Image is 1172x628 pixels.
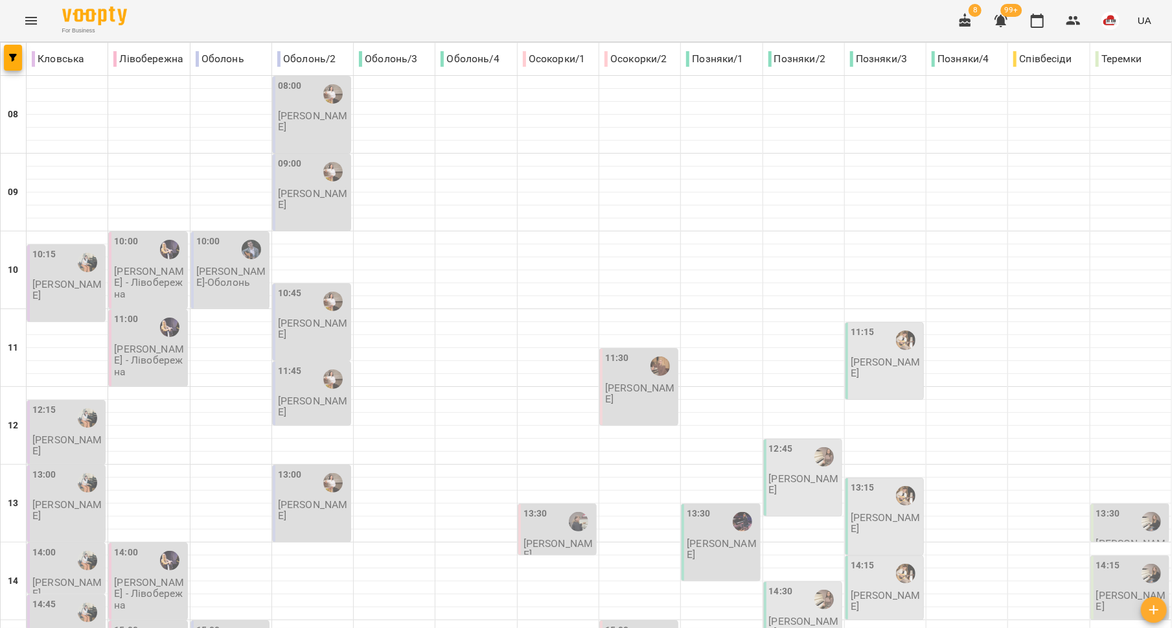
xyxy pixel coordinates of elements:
p: Оболонь/3 [359,51,417,67]
h6: 09 [8,185,18,200]
p: [PERSON_NAME] - Лівобережна [114,343,184,377]
img: Ольга ЕПОВА [1142,512,1161,531]
p: Осокорки/1 [523,51,586,67]
label: 13:30 [687,507,711,521]
img: Ольга МОСКАЛЕНКО [160,551,179,570]
img: Вікторія ТАРАБАН [323,473,343,493]
label: 11:00 [114,312,138,327]
label: 08:00 [278,79,302,93]
img: Вікторія ТАРАБАН [323,162,343,181]
p: Співбесіди [1013,51,1072,67]
p: [PERSON_NAME] [851,590,921,612]
span: For Business [62,27,127,35]
img: Ольга МОСКАЛЕНКО [160,240,179,259]
img: Олексій КОЧЕТОВ [242,240,261,259]
p: Позняки/3 [850,51,907,67]
h6: 12 [8,419,18,433]
label: 13:00 [32,468,56,482]
p: [PERSON_NAME] [278,110,348,133]
div: Сергій ВЛАСОВИЧ [896,486,915,506]
span: UA [1138,14,1151,27]
button: Menu [16,5,47,36]
label: 10:00 [196,235,220,249]
label: 14:00 [114,546,138,560]
p: [PERSON_NAME] [1096,590,1166,612]
p: [PERSON_NAME] - Лівобережна [114,266,184,299]
img: Вікторія ТАРАБАН [323,369,343,389]
span: 99+ [1001,4,1022,17]
p: [PERSON_NAME] [278,395,348,418]
label: 09:00 [278,157,302,171]
p: Оболонь [196,51,244,67]
p: [PERSON_NAME] [769,473,839,496]
img: Юлія ПОГОРЄЛОВА [650,356,670,376]
img: Ірина ЗЕНДРАН [814,590,834,609]
p: [PERSON_NAME] [278,188,348,211]
img: Вікторія ТАРАБАН [323,84,343,104]
label: 11:15 [851,325,875,340]
p: Теремки [1096,51,1142,67]
p: Позняки/4 [932,51,989,67]
span: 8 [969,4,982,17]
p: [PERSON_NAME] [278,318,348,340]
label: 10:00 [114,235,138,249]
p: [PERSON_NAME] - Лівобережна [114,577,184,611]
img: Ірина ЗЕНДРАН [814,447,834,467]
img: Вікторія ТАРАБАН [323,292,343,311]
div: Юлія КРАВЧЕНКО [733,512,752,531]
p: [PERSON_NAME] [605,382,675,405]
img: Поліна БУРАКОВА [78,603,97,622]
img: Поліна БУРАКОВА [78,253,97,272]
label: 13:15 [851,481,875,495]
h6: 11 [8,341,18,355]
p: [PERSON_NAME] [851,356,921,379]
div: Тетяна КУРУЧ [569,512,588,531]
img: Ольга ЕПОВА [1142,564,1161,583]
img: Voopty Logo [62,6,127,25]
img: 42377b0de29e0fb1f7aad4b12e1980f7.jpeg [1101,12,1120,30]
img: Сергій ВЛАСОВИЧ [896,564,915,583]
p: [PERSON_NAME] [1096,538,1166,561]
label: 14:00 [32,546,56,560]
img: Поліна БУРАКОВА [78,408,97,428]
h6: 13 [8,496,18,511]
label: 11:45 [278,364,302,378]
p: [PERSON_NAME] [851,512,921,535]
img: Поліна БУРАКОВА [78,473,97,493]
img: Поліна БУРАКОВА [78,551,97,570]
p: [PERSON_NAME] [278,499,348,522]
p: [PERSON_NAME] [32,577,102,599]
p: [PERSON_NAME] [523,538,593,561]
p: Лівобережна [113,51,183,67]
p: [PERSON_NAME] [32,434,102,457]
label: 10:45 [278,286,302,301]
p: [PERSON_NAME]-Оболонь [196,266,266,288]
h6: 08 [8,108,18,122]
h6: 10 [8,263,18,277]
img: Ольга МОСКАЛЕНКО [160,318,179,337]
label: 14:30 [769,585,793,599]
p: Позняки/1 [686,51,743,67]
label: 10:15 [32,248,56,262]
label: 12:15 [32,403,56,417]
label: 13:30 [1096,507,1120,521]
label: 12:45 [769,442,793,456]
p: Осокорки/2 [604,51,667,67]
label: 13:00 [278,468,302,482]
p: Оболонь/2 [277,51,336,67]
img: Сергій ВЛАСОВИЧ [896,331,915,350]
